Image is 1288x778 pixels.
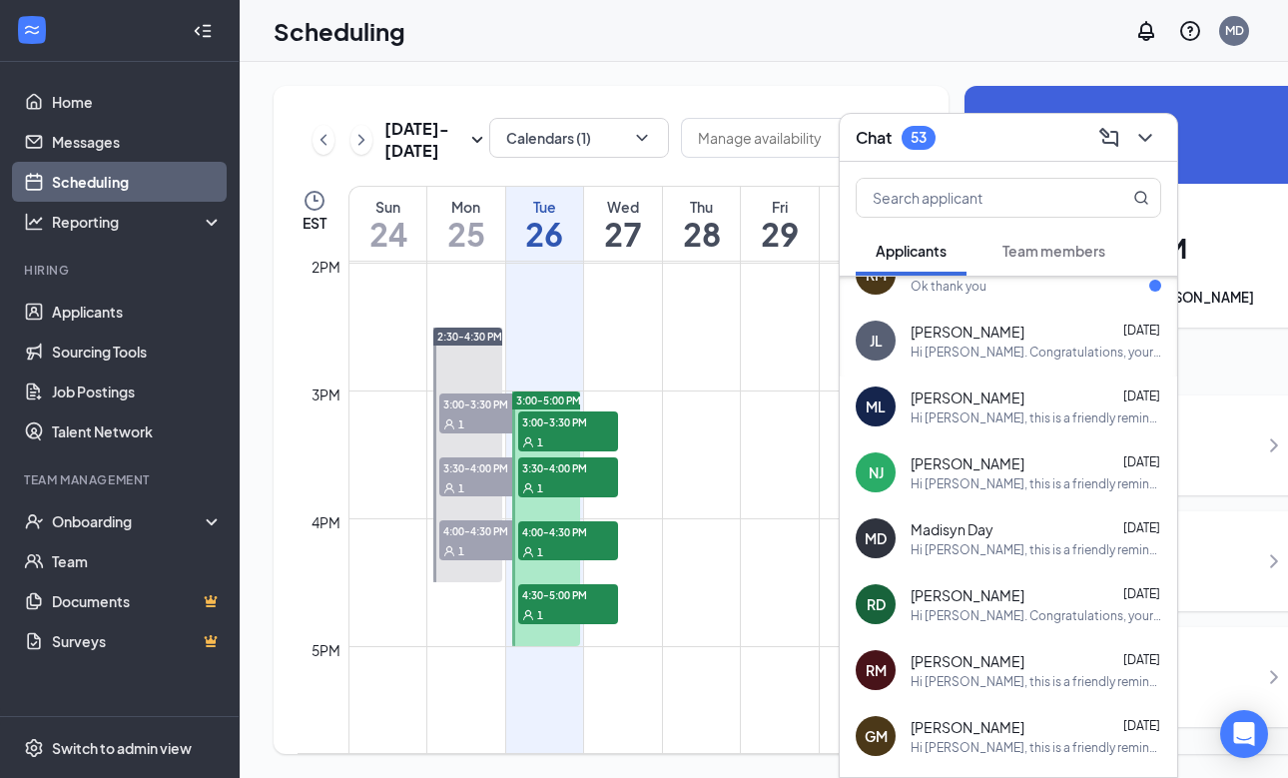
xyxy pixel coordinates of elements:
span: [PERSON_NAME] [911,585,1024,605]
svg: Analysis [24,212,44,232]
div: 3pm [308,384,344,405]
button: Calendars (1)ChevronDown [489,118,669,158]
span: Team members [1002,242,1105,260]
input: Manage availability [698,127,840,149]
a: SurveysCrown [52,621,223,661]
button: ChevronLeft [313,125,334,155]
a: Messages [52,122,223,162]
span: 3:30-4:00 PM [518,457,618,477]
svg: MagnifyingGlass [1133,190,1149,206]
svg: ChevronRight [1262,665,1286,689]
a: Job Postings [52,372,223,411]
div: Hi [PERSON_NAME]. Congratulations, your phone interview with [DEMOGRAPHIC_DATA]-fil-A for [DEMOGR... [911,607,1161,624]
div: Onboarding [52,511,206,531]
span: [PERSON_NAME] [911,453,1024,473]
span: [DATE] [1123,323,1160,338]
div: Tue [506,197,584,217]
div: Sat [820,197,897,217]
a: August 25, 2025 [427,187,505,261]
a: August 24, 2025 [349,187,426,261]
span: 3:00-5:00 PM [516,393,581,407]
span: [DATE] [1123,652,1160,667]
svg: Notifications [1134,19,1158,43]
div: Hi [PERSON_NAME]. Congratulations, your phone interview with [DEMOGRAPHIC_DATA]-fil-A for [DEMOGR... [911,344,1161,361]
a: August 29, 2025 [741,187,819,261]
svg: User [522,546,534,558]
div: GM [865,726,888,746]
span: [DATE] [1123,454,1160,469]
svg: ChevronRight [1262,433,1286,457]
span: 3:00-3:30 PM [439,393,539,413]
a: DocumentsCrown [52,581,223,621]
svg: QuestionInfo [1178,19,1202,43]
a: Scheduling [52,162,223,202]
span: [PERSON_NAME] [911,322,1024,342]
input: Search applicant [857,179,1093,217]
svg: ChevronDown [632,128,652,148]
span: 2:30-4:30 PM [437,330,502,344]
div: MD [1225,22,1244,39]
div: Hiring [24,262,219,279]
div: Hi [PERSON_NAME], this is a friendly reminder. Your interview with [DEMOGRAPHIC_DATA]-fil-A for [... [911,409,1161,426]
span: [PERSON_NAME] [911,717,1024,737]
span: 4:00-4:30 PM [439,520,539,540]
svg: ChevronRight [351,128,371,152]
div: Fri [741,197,819,217]
a: August 26, 2025 [506,187,584,261]
svg: User [522,609,534,621]
span: 1 [458,481,464,495]
div: Hi [PERSON_NAME], this is a friendly reminder. Please select a meeting time slot for your [DEMOGR... [911,673,1161,690]
svg: User [522,482,534,494]
div: NJ [869,462,884,482]
span: [DATE] [1123,389,1160,403]
h1: Scheduling [274,14,405,48]
a: Sourcing Tools [52,332,223,372]
h1: 27 [584,217,662,251]
button: ComposeMessage [1093,122,1125,154]
span: [DATE] [1123,520,1160,535]
h3: Chat [856,127,892,149]
span: 1 [458,417,464,431]
div: Team Management [24,471,219,488]
a: Team [52,541,223,581]
svg: Clock [303,189,326,213]
div: Hi [PERSON_NAME], this is a friendly reminder. Please select a meeting time slot for your [DEMOGR... [911,541,1161,558]
h1: 29 [741,217,819,251]
span: [DATE] [1123,718,1160,733]
svg: ComposeMessage [1097,126,1121,150]
a: August 30, 2025 [820,187,897,261]
svg: SmallChevronDown [465,128,489,152]
svg: User [443,418,455,430]
span: Applicants [876,242,947,260]
svg: ChevronRight [1262,549,1286,573]
div: 2pm [308,256,344,278]
div: Switch to admin view [52,738,192,758]
svg: ChevronDown [1133,126,1157,150]
a: Applicants [52,292,223,332]
svg: Collapse [193,21,213,41]
div: Ok thank you [911,278,986,295]
div: RD [867,594,886,614]
div: ML [866,396,886,416]
svg: WorkstreamLogo [22,20,42,40]
button: ChevronDown [1129,122,1161,154]
h1: 25 [427,217,505,251]
div: 4pm [308,511,344,533]
div: Reporting [52,212,224,232]
svg: UserCheck [24,511,44,531]
svg: ChevronLeft [314,128,333,152]
span: 4:00-4:30 PM [518,521,618,541]
div: 53 [911,129,927,146]
span: 1 [458,544,464,558]
h1: 30 [820,217,897,251]
span: 4:30-5:00 PM [518,584,618,604]
svg: User [443,482,455,494]
div: Wed [584,197,662,217]
a: August 27, 2025 [584,187,662,261]
div: Open Intercom Messenger [1220,710,1268,758]
div: RM [866,660,887,680]
span: 1 [537,545,543,559]
a: Home [52,82,223,122]
h1: 24 [349,217,426,251]
div: 5pm [308,639,344,661]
